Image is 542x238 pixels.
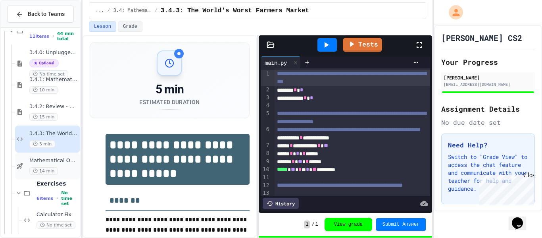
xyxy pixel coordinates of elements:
[509,206,534,230] iframe: chat widget
[343,38,382,52] a: Tests
[261,149,271,157] div: 8
[37,196,53,201] span: 6 items
[441,56,535,68] h2: Your Progress
[29,167,58,175] span: 14 min
[28,10,65,18] span: Back to Teams
[29,76,79,83] span: 3.4.1: Mathematical Operators
[113,8,152,14] span: 3.4: Mathematical Operators
[89,21,116,32] button: Lesson
[261,110,271,126] div: 5
[29,103,79,110] span: 3.4.2: Review - Mathematical Operators
[161,6,309,15] span: 3.4.3: The World's Worst Farmers Market
[3,3,55,50] div: Chat with us now!Close
[118,21,142,32] button: Grade
[261,70,271,86] div: 1
[29,113,58,121] span: 15 min
[444,74,532,81] div: [PERSON_NAME]
[139,82,200,97] div: 5 min
[261,58,291,67] div: main.py
[61,190,79,206] span: No time set
[37,211,79,218] span: Calculator Fix
[261,126,271,141] div: 6
[315,221,318,228] span: 1
[261,182,271,190] div: 12
[476,172,534,205] iframe: chat widget
[441,32,522,43] h1: [PERSON_NAME] CS2
[261,174,271,182] div: 11
[261,86,271,94] div: 2
[29,49,79,56] span: 3.4.0: Unplugged Activity - Mathematical Operators
[155,8,158,14] span: /
[261,166,271,174] div: 10
[139,98,200,106] div: Estimated Duration
[448,153,528,193] p: Switch to "Grade View" to access the chat feature and communicate with your teacher for help and ...
[325,218,372,231] button: View grade
[311,221,314,228] span: /
[37,221,75,229] span: No time set
[441,103,535,114] h2: Assignment Details
[304,221,310,228] span: 1
[29,86,58,94] span: 10 min
[57,31,79,41] span: 44 min total
[263,198,299,209] div: History
[29,70,68,78] span: No time set
[29,157,79,164] span: Mathematical Operators - Quiz
[440,3,465,21] div: My Account
[107,8,110,14] span: /
[261,102,271,110] div: 4
[261,189,271,205] div: 13
[56,195,58,201] span: •
[29,140,55,148] span: 5 min
[382,221,420,228] span: Submit Answer
[29,130,79,137] span: 3.4.3: The World's Worst Farmers Market
[376,218,426,231] button: Submit Answer
[29,59,59,67] span: Optional
[448,140,528,150] h3: Need Help?
[52,33,54,39] span: •
[261,94,271,102] div: 3
[444,81,532,87] div: [EMAIL_ADDRESS][DOMAIN_NAME]
[261,141,271,149] div: 7
[441,118,535,127] div: No due date set
[261,56,301,68] div: main.py
[37,180,79,187] span: Exercises
[29,34,49,39] span: 11 items
[96,8,104,14] span: ...
[7,6,74,23] button: Back to Teams
[261,158,271,166] div: 9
